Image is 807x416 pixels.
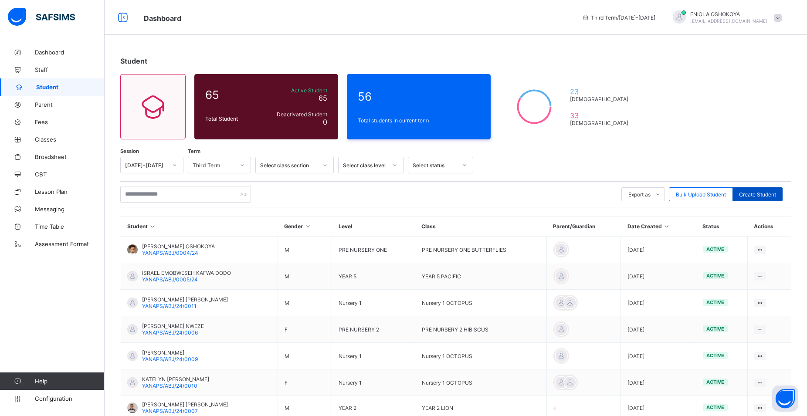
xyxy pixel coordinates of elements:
[747,216,791,237] th: Actions
[35,188,105,195] span: Lesson Plan
[35,153,105,160] span: Broadsheet
[278,343,332,369] td: M
[332,263,415,290] td: YEAR 5
[413,162,457,169] div: Select status
[144,14,181,23] span: Dashboard
[35,223,105,230] span: Time Table
[142,243,215,250] span: [PERSON_NAME] OSHOKOYA
[772,386,798,412] button: Open asap
[690,11,767,17] span: ENIOLA OSHOKOYA
[203,113,263,124] div: Total Student
[739,191,776,198] span: Create Student
[142,329,198,336] span: YANAPS/ABJ/24/0006
[621,216,696,237] th: Date Created
[415,369,546,396] td: Nursery 1 OCTOPUS
[142,323,204,329] span: [PERSON_NAME] NWEZE
[706,326,724,332] span: active
[278,263,332,290] td: M
[125,162,167,169] div: [DATE]-[DATE]
[35,118,105,125] span: Fees
[570,87,632,96] span: 23
[628,191,651,198] span: Export as
[706,299,724,305] span: active
[621,290,696,316] td: [DATE]
[621,316,696,343] td: [DATE]
[706,379,724,385] span: active
[706,404,724,410] span: active
[570,96,632,102] span: [DEMOGRAPHIC_DATA]
[415,216,546,237] th: Class
[415,263,546,290] td: YEAR 5 PACIFIC
[332,343,415,369] td: Nursery 1
[142,303,197,309] span: YANAPS/ABJ/24/0011
[332,290,415,316] td: Nursery 1
[142,356,198,362] span: YANAPS/ABJ/24/0009
[332,216,415,237] th: Level
[120,148,139,154] span: Session
[142,276,198,283] span: YANAPS/ABJ/0005/24
[343,162,387,169] div: Select class level
[142,408,198,414] span: YANAPS/ABJ/24/0007
[260,162,318,169] div: Select class section
[319,94,327,102] span: 65
[142,270,231,276] span: ISRAEL EMOBWESEH KAFWA DODO
[142,382,197,389] span: YANAPS/ABJ/24/0010
[415,316,546,343] td: PRE NURSERY 2 HIBISCUS
[35,395,104,402] span: Configuration
[8,8,75,26] img: safsims
[358,90,480,103] span: 56
[278,237,332,263] td: M
[142,401,228,408] span: [PERSON_NAME] [PERSON_NAME]
[35,101,105,108] span: Parent
[332,316,415,343] td: PRE NURSERY 2
[706,273,724,279] span: active
[278,290,332,316] td: M
[582,14,655,21] span: session/term information
[142,376,209,382] span: KATELYN [PERSON_NAME]
[35,66,105,73] span: Staff
[621,263,696,290] td: [DATE]
[142,349,198,356] span: [PERSON_NAME]
[149,223,156,230] i: Sort in Ascending Order
[332,237,415,263] td: PRE NURSERY ONE
[323,118,327,126] span: 0
[278,216,332,237] th: Gender
[304,223,312,230] i: Sort in Ascending Order
[142,296,228,303] span: [PERSON_NAME] [PERSON_NAME]
[415,290,546,316] td: Nursery 1 OCTOPUS
[621,369,696,396] td: [DATE]
[35,136,105,143] span: Classes
[663,223,671,230] i: Sort in Ascending Order
[332,369,415,396] td: Nursery 1
[621,343,696,369] td: [DATE]
[570,111,632,120] span: 33
[415,237,546,263] td: PRE NURSERY ONE BUTTERFLIES
[35,171,105,178] span: CBT
[205,88,261,101] span: 65
[121,216,278,237] th: Student
[142,250,198,256] span: YANAPS/ABJ/0004/24
[278,369,332,396] td: F
[570,120,632,126] span: [DEMOGRAPHIC_DATA]
[621,237,696,263] td: [DATE]
[696,216,747,237] th: Status
[664,10,786,25] div: ENIOLAOSHOKOYA
[415,343,546,369] td: Nursery 1 OCTOPUS
[35,240,105,247] span: Assessment Format
[188,148,200,154] span: Term
[36,84,105,91] span: Student
[278,316,332,343] td: F
[690,18,767,24] span: [EMAIL_ADDRESS][DOMAIN_NAME]
[358,117,480,124] span: Total students in current term
[193,162,235,169] div: Third Term
[546,216,621,237] th: Parent/Guardian
[35,206,105,213] span: Messaging
[706,246,724,252] span: active
[706,352,724,359] span: active
[120,57,147,65] span: Student
[265,111,327,118] span: Deactivated Student
[265,87,327,94] span: Active Student
[35,49,105,56] span: Dashboard
[35,378,104,385] span: Help
[676,191,726,198] span: Bulk Upload Student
